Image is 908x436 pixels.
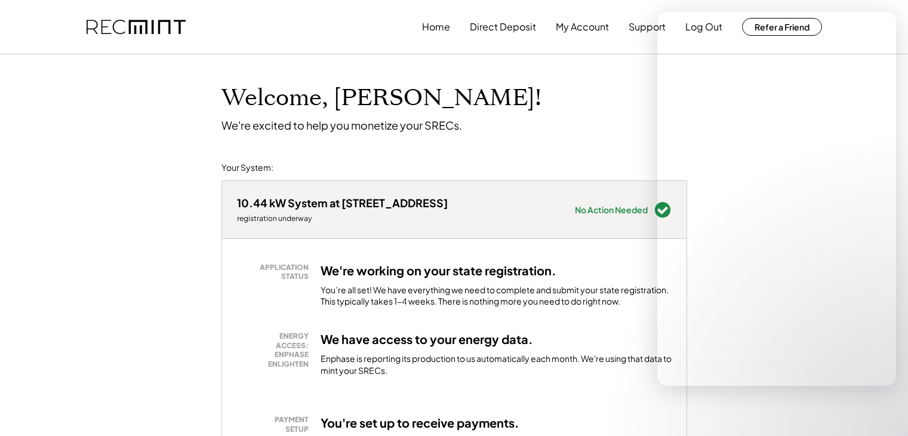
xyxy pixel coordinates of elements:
[321,353,672,376] div: Enphase is reporting its production to us automatically each month. We're using that data to mint...
[321,284,672,308] div: You’re all set! We have everything we need to complete and submit your state registration. This t...
[87,20,186,35] img: recmint-logotype%403x.png
[237,214,448,223] div: registration underway
[867,395,896,424] iframe: Intercom live chat
[243,331,309,369] div: ENERGY ACCESS: ENPHASE ENLIGHTEN
[657,12,896,386] iframe: Intercom live chat
[237,196,448,210] div: 10.44 kW System at [STREET_ADDRESS]
[221,162,273,174] div: Your System:
[629,15,666,39] button: Support
[470,15,536,39] button: Direct Deposit
[556,15,609,39] button: My Account
[243,263,309,281] div: APPLICATION STATUS
[243,415,309,434] div: PAYMENT SETUP
[321,415,519,431] h3: You're set up to receive payments.
[221,118,462,132] div: We're excited to help you monetize your SRECs.
[422,15,450,39] button: Home
[221,84,541,112] h1: Welcome, [PERSON_NAME]!
[321,331,533,347] h3: We have access to your energy data.
[575,205,648,214] div: No Action Needed
[321,263,556,278] h3: We're working on your state registration.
